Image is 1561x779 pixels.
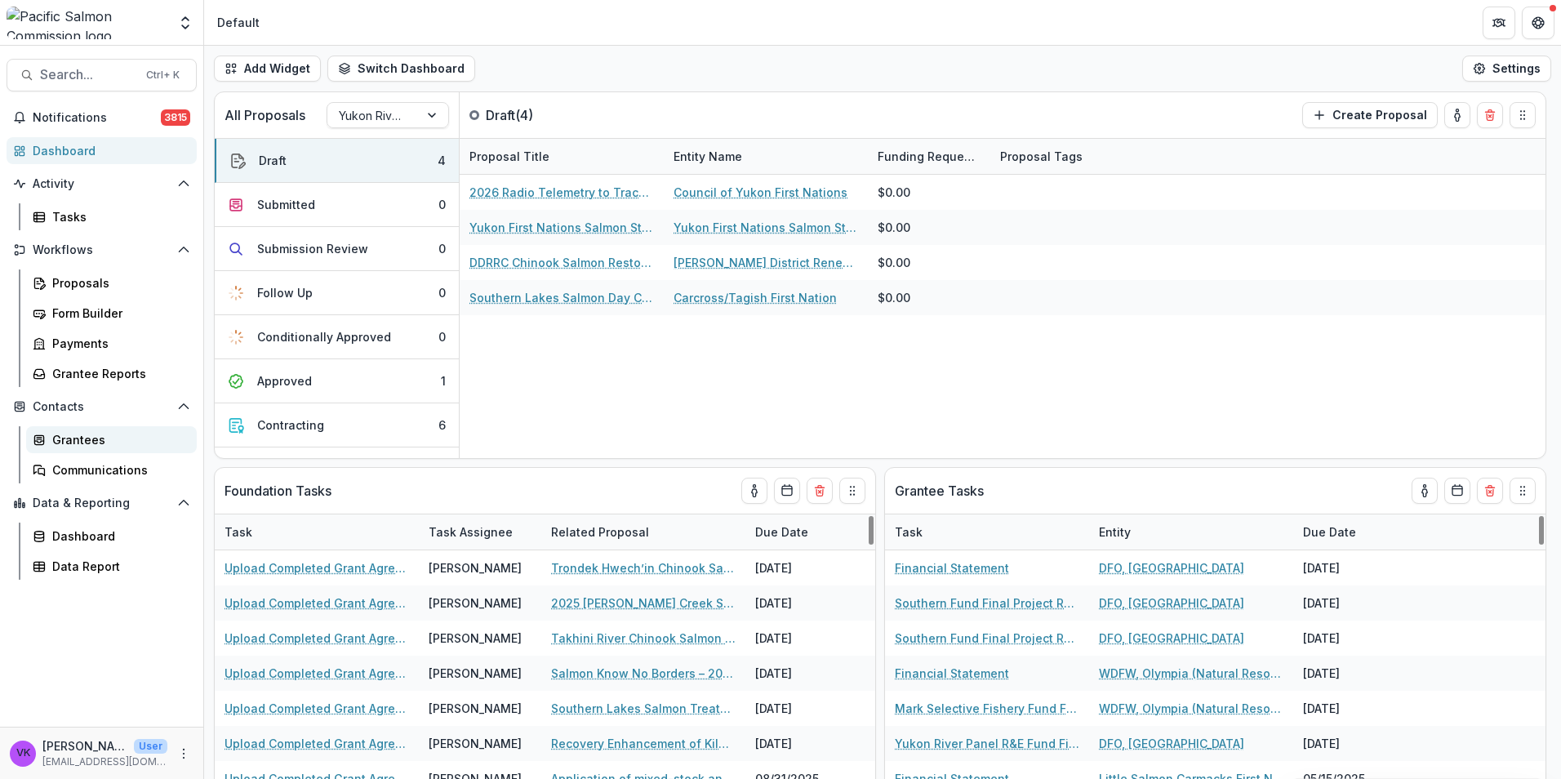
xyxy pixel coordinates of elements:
[419,514,541,550] div: Task Assignee
[7,237,197,263] button: Open Workflows
[26,456,197,483] a: Communications
[1444,478,1470,504] button: Calendar
[745,550,868,585] div: [DATE]
[469,219,654,236] a: Yukon First Nations Salmon Stewardship Alliance - 2025 - Yukon River Panel R&E Fund - Project Pro...
[839,478,865,504] button: Drag
[460,139,664,174] div: Proposal Title
[990,139,1194,174] div: Proposal Tags
[1477,102,1503,128] button: Delete card
[438,240,446,257] div: 0
[7,59,197,91] button: Search...
[1089,514,1293,550] div: Entity
[551,594,736,612] a: 2025 [PERSON_NAME] Creek Salmon and Habitat Monitoring Project
[885,514,1089,550] div: Task
[52,305,184,322] div: Form Builder
[215,523,262,541] div: Task
[895,630,1079,647] a: Southern Fund Final Project Report
[438,152,446,169] div: 4
[26,300,197,327] a: Form Builder
[438,196,446,213] div: 0
[460,148,559,165] div: Proposal Title
[217,14,260,31] div: Default
[1444,102,1470,128] button: toggle-assigned-to-me
[1510,102,1536,128] button: Drag
[33,142,184,159] div: Dashboard
[33,496,171,510] span: Data & Reporting
[429,665,522,682] div: [PERSON_NAME]
[215,514,419,550] div: Task
[26,203,197,230] a: Tasks
[486,105,608,125] p: Draft ( 4 )
[745,514,868,550] div: Due Date
[674,254,858,271] a: [PERSON_NAME] District Renewable Resources Council
[438,284,446,301] div: 0
[215,271,459,315] button: Follow Up0
[7,394,197,420] button: Open Contacts
[541,514,745,550] div: Related Proposal
[895,594,1079,612] a: Southern Fund Final Project Report
[215,183,459,227] button: Submitted0
[868,148,990,165] div: Funding Requested
[7,171,197,197] button: Open Activity
[257,416,324,434] div: Contracting
[42,755,167,769] p: [EMAIL_ADDRESS][DOMAIN_NAME]
[745,726,868,761] div: [DATE]
[211,11,266,34] nav: breadcrumb
[52,461,184,479] div: Communications
[174,744,193,763] button: More
[429,630,522,647] div: [PERSON_NAME]
[225,481,331,501] p: Foundation Tasks
[541,523,659,541] div: Related Proposal
[225,700,409,717] a: Upload Completed Grant Agreements
[26,553,197,580] a: Data Report
[807,478,833,504] button: Delete card
[895,481,984,501] p: Grantee Tasks
[429,700,522,717] div: [PERSON_NAME]
[257,284,313,301] div: Follow Up
[1293,726,1416,761] div: [DATE]
[664,139,868,174] div: Entity Name
[1099,559,1244,576] a: DFO, [GEOGRAPHIC_DATA]
[7,137,197,164] a: Dashboard
[895,735,1079,752] a: Yukon River Panel R&E Fund Final Project Report
[741,478,767,504] button: toggle-assigned-to-me
[225,559,409,576] a: Upload Completed Grant Agreements
[7,105,197,131] button: Notifications3815
[441,372,446,389] div: 1
[551,665,736,682] a: Salmon Know No Borders – 2025 Yukon River Exchange Outreach (YRDFA portion)
[225,105,305,125] p: All Proposals
[52,431,184,448] div: Grantees
[1293,691,1416,726] div: [DATE]
[868,139,990,174] div: Funding Requested
[259,152,287,169] div: Draft
[42,737,127,755] p: [PERSON_NAME]
[26,269,197,296] a: Proposals
[225,630,409,647] a: Upload Completed Grant Agreements
[429,735,522,752] div: [PERSON_NAME]
[16,748,30,759] div: Victor Keong
[878,289,910,306] div: $0.00
[745,691,868,726] div: [DATE]
[438,416,446,434] div: 6
[33,111,161,125] span: Notifications
[174,7,197,39] button: Open entity switcher
[674,219,858,236] a: Yukon First Nations Salmon Stewardship Alliance
[1089,523,1141,541] div: Entity
[215,315,459,359] button: Conditionally Approved0
[551,700,736,717] a: Southern Lakes Salmon Treaty Simulation - Youth Perspectives and Solutions
[257,240,368,257] div: Submission Review
[469,254,654,271] a: DDRRC Chinook Salmon Restoration Project
[215,403,459,447] button: Contracting6
[551,559,736,576] a: Trondek Hwech’in Chinook Salmon Monitoring and Restoration Investigations (Formally Klondike Rive...
[1099,630,1244,647] a: DFO, [GEOGRAPHIC_DATA]
[1099,700,1283,717] a: WDFW, Olympia (Natural Resources Building, [STREET_ADDRESS][US_STATE]
[26,523,197,550] a: Dashboard
[551,735,736,752] a: Recovery Enhancement of Kilbella-Chuckwalla Chinook, [DATE]-[DATE]
[674,289,837,306] a: Carcross/Tagish First Nation
[215,227,459,271] button: Submission Review0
